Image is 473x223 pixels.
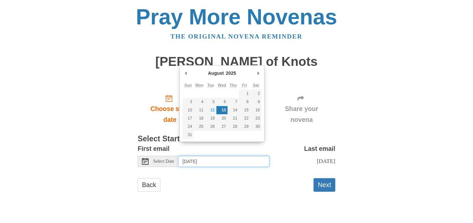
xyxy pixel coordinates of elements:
[194,98,205,106] button: 4
[205,114,216,123] button: 19
[230,83,237,88] abbr: Thursday
[250,123,262,131] button: 30
[250,90,262,98] button: 2
[239,123,250,131] button: 29
[239,98,250,106] button: 8
[184,83,192,88] abbr: Sunday
[136,5,337,29] a: Pray More Novenas
[194,106,205,114] button: 11
[225,68,237,78] div: 2025
[228,106,239,114] button: 14
[138,135,335,143] h3: Select Start Date
[216,114,228,123] button: 20
[208,83,214,88] abbr: Tuesday
[250,106,262,114] button: 16
[216,106,228,114] button: 13
[138,178,160,192] a: Back
[250,98,262,106] button: 9
[317,158,335,164] span: [DATE]
[194,114,205,123] button: 18
[253,83,259,88] abbr: Saturday
[138,55,335,83] h1: [PERSON_NAME] of Knots Novena
[182,98,194,106] button: 3
[138,143,170,154] label: First email
[274,103,329,125] span: Share your novena
[228,123,239,131] button: 28
[314,178,335,192] button: Next
[171,33,303,40] a: The original novena reminder
[228,114,239,123] button: 21
[194,123,205,131] button: 25
[144,103,196,125] span: Choose start date
[250,114,262,123] button: 23
[242,83,247,88] abbr: Friday
[182,68,189,78] button: Previous Month
[205,123,216,131] button: 26
[205,98,216,106] button: 5
[239,114,250,123] button: 22
[195,83,204,88] abbr: Monday
[239,90,250,98] button: 1
[179,156,269,167] input: Use the arrow keys to pick a date
[228,98,239,106] button: 7
[182,114,194,123] button: 17
[304,143,335,154] label: Last email
[218,83,226,88] abbr: Wednesday
[255,68,262,78] button: Next Month
[182,106,194,114] button: 10
[138,89,202,128] a: Choose start date
[268,89,335,128] div: Click "Next" to confirm your start date first.
[205,106,216,114] button: 12
[182,123,194,131] button: 24
[153,159,174,164] span: Select Date
[207,68,225,78] div: August
[182,131,194,139] button: 31
[239,106,250,114] button: 15
[216,123,228,131] button: 27
[216,98,228,106] button: 6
